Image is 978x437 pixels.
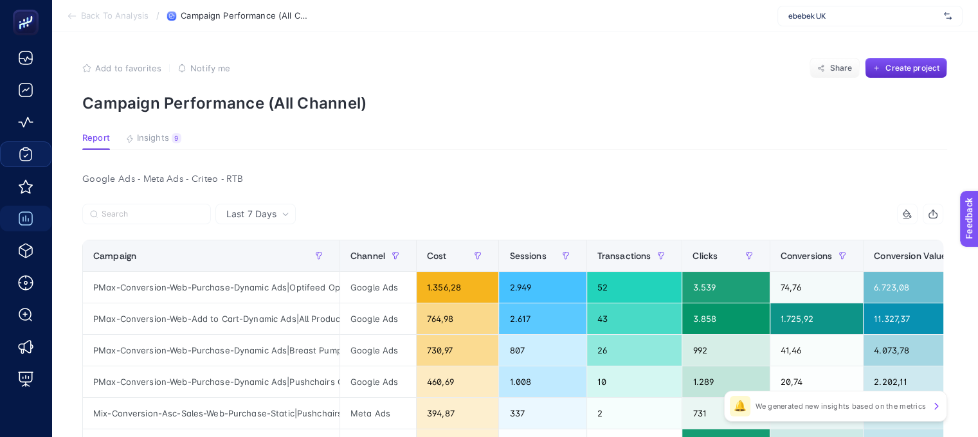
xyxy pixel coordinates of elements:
span: Channel [350,251,385,261]
div: 2.949 [499,272,586,303]
div: 41,46 [770,335,864,366]
div: PMax-Conversion-Web-Purchase-Dynamic Ads|Pushchairs Car Seats-Pushchairs [83,366,340,397]
span: Insights [137,133,169,143]
span: Notify me [190,63,230,73]
span: Transactions [597,251,651,261]
div: 26 [587,335,682,366]
div: 992 [682,335,769,366]
button: Create project [865,58,947,78]
img: svg%3e [944,10,952,22]
span: Last 7 Days [226,208,276,220]
div: Google Ads [340,303,416,334]
div: 1.008 [499,366,586,397]
div: 74,76 [770,272,864,303]
span: Add to favorites [95,63,161,73]
div: 🔔 [730,396,750,416]
div: 52 [587,272,682,303]
span: Feedback [8,4,49,14]
div: 731 [682,398,769,429]
input: Search [102,210,203,219]
div: 460,69 [417,366,498,397]
div: 3.858 [682,303,769,334]
span: Create project [885,63,939,73]
span: Campaign Performance (All Channel) [181,11,309,21]
div: PMax-Conversion-Web-Add to Cart-Dynamic Ads|All Products [83,303,340,334]
span: Sessions [509,251,546,261]
span: Share [830,63,853,73]
p: Campaign Performance (All Channel) [82,94,947,112]
div: 11.327,37 [864,303,977,334]
div: 6.723,08 [864,272,977,303]
div: PMax-Conversion-Web-Purchase-Dynamic Ads|Optifeed OptiScore Products [83,272,340,303]
div: 4.073,78 [864,335,977,366]
div: Mix-Conversion-Asc-Sales-Web-Purchase-Static|Pushchairs&Car Seats [83,398,340,429]
span: Cost [427,251,447,261]
span: Conversion Value [874,251,946,261]
button: Notify me [177,63,230,73]
div: 1.356,28 [417,272,498,303]
div: 3.539 [682,272,769,303]
span: Clicks [693,251,718,261]
div: 20,74 [770,366,864,397]
div: PMax-Conversion-Web-Purchase-Dynamic Ads|Breast Pumps Only [83,335,340,366]
div: Google Ads [340,272,416,303]
div: Google Ads - Meta Ads - Criteo - RTB [72,170,954,188]
div: 394,87 [417,398,498,429]
div: 2 [587,398,682,429]
div: 337 [499,398,586,429]
div: Meta Ads [340,398,416,429]
div: 1.289 [682,366,769,397]
div: 1.725,92 [770,303,864,334]
button: Add to favorites [82,63,161,73]
span: / [156,10,159,21]
div: 807 [499,335,586,366]
span: ebebek UK [788,11,939,21]
div: 764,98 [417,303,498,334]
span: Back To Analysis [81,11,149,21]
div: 10 [587,366,682,397]
div: 9 [172,133,181,143]
div: 730,97 [417,335,498,366]
p: We generated new insights based on the metrics [756,401,926,411]
div: Google Ads [340,366,416,397]
div: 43 [587,303,682,334]
div: 2.617 [499,303,586,334]
div: 2.202,11 [864,366,977,397]
span: Report [82,133,110,143]
div: Google Ads [340,335,416,366]
span: Conversions [781,251,833,261]
span: Campaign [93,251,136,261]
button: Share [810,58,860,78]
